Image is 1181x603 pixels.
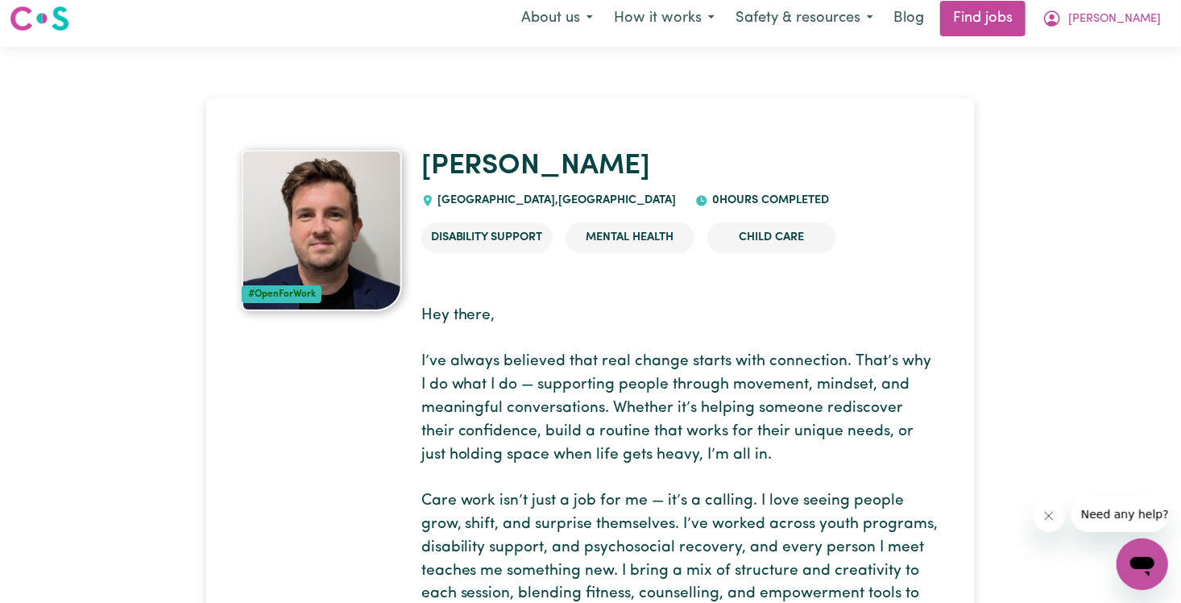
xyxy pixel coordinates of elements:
[10,4,69,33] img: Careseekers logo
[434,194,677,206] span: [GEOGRAPHIC_DATA] , [GEOGRAPHIC_DATA]
[1032,2,1171,35] button: My Account
[603,2,725,35] button: How it works
[708,194,829,206] span: 0 hours completed
[242,285,321,303] div: #OpenForWork
[566,222,694,253] li: Mental Health
[242,150,401,311] img: Alex
[725,2,884,35] button: Safety & resources
[707,222,836,253] li: Child care
[1071,497,1168,532] iframe: Message from company
[421,222,553,253] li: Disability Support
[511,2,603,35] button: About us
[1068,10,1161,28] span: [PERSON_NAME]
[10,11,97,24] span: Need any help?
[940,1,1026,36] a: Find jobs
[1117,539,1168,590] iframe: Button to launch messaging window
[242,150,401,311] a: Alex's profile picture'#OpenForWork
[884,1,934,36] a: Blog
[421,152,651,181] a: [PERSON_NAME]
[1033,500,1065,532] iframe: Close message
